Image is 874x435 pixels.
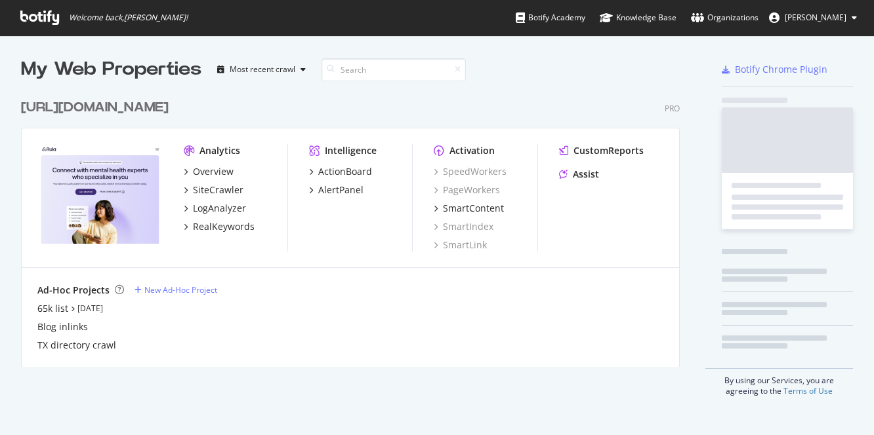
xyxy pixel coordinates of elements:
span: Nick Schurk [785,12,846,23]
div: My Web Properties [21,56,201,83]
a: Blog inlinks [37,320,88,333]
div: Botify Chrome Plugin [735,63,827,76]
a: [DATE] [77,303,103,314]
a: Botify Chrome Plugin [722,63,827,76]
a: SiteCrawler [184,183,243,197]
div: New Ad-Hoc Project [144,284,217,295]
div: Ad-Hoc Projects [37,284,110,297]
div: grid [21,83,690,367]
span: Welcome back, [PERSON_NAME] ! [69,12,188,23]
div: Intelligence [325,144,377,157]
div: Botify Academy [516,11,585,24]
button: Most recent crawl [212,59,311,80]
div: SmartContent [443,202,504,215]
div: Analytics [199,144,240,157]
div: SiteCrawler [193,183,243,197]
a: SmartContent [434,202,504,215]
div: ActionBoard [318,165,372,178]
a: SmartLink [434,238,487,252]
a: Assist [559,168,599,181]
div: AlertPanel [318,183,364,197]
a: Terms of Use [783,385,833,396]
div: CustomReports [573,144,644,157]
div: LogAnalyzer [193,202,246,215]
div: RealKeywords [193,220,255,233]
div: [URL][DOMAIN_NAME] [21,98,169,117]
a: RealKeywords [184,220,255,233]
a: ActionBoard [309,165,372,178]
div: Organizations [691,11,759,24]
input: Search [322,58,466,81]
div: Assist [573,168,599,181]
a: New Ad-Hoc Project [135,284,217,295]
div: Activation [449,144,495,157]
div: Overview [193,165,234,178]
a: SpeedWorkers [434,165,507,178]
a: TX directory crawl [37,339,116,352]
div: Knowledge Base [600,11,676,24]
a: LogAnalyzer [184,202,246,215]
a: SmartIndex [434,220,493,233]
a: Overview [184,165,234,178]
div: Pro [665,103,680,114]
div: Most recent crawl [230,66,295,73]
a: AlertPanel [309,183,364,197]
a: 65k list [37,302,68,315]
a: PageWorkers [434,183,500,197]
button: [PERSON_NAME] [759,7,867,28]
img: https://www.rula.com/ [37,144,163,244]
div: By using our Services, you are agreeing to the [705,368,853,396]
a: CustomReports [559,144,644,157]
a: [URL][DOMAIN_NAME] [21,98,174,117]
